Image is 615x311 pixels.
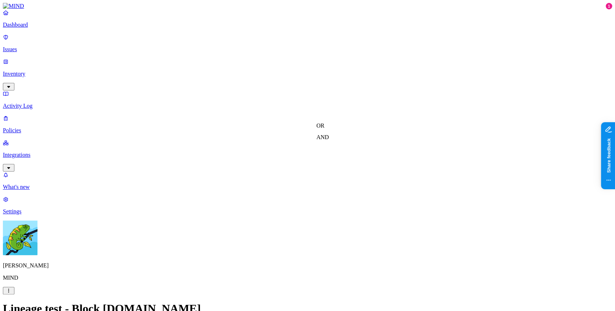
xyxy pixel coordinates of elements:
a: Integrations [3,139,612,170]
p: Dashboard [3,22,612,28]
p: Settings [3,208,612,215]
a: Settings [3,196,612,215]
img: MIND [3,3,24,9]
p: MIND [3,275,612,281]
label: OR [316,123,324,129]
a: Inventory [3,58,612,89]
a: What's new [3,172,612,190]
a: Issues [3,34,612,53]
div: 1 [606,3,612,9]
a: Dashboard [3,9,612,28]
img: Yuval Meshorer [3,221,37,255]
p: Integrations [3,152,612,158]
p: Issues [3,46,612,53]
p: [PERSON_NAME] [3,262,612,269]
p: Inventory [3,71,612,77]
p: Policies [3,127,612,134]
p: What's new [3,184,612,190]
a: Activity Log [3,90,612,109]
a: Policies [3,115,612,134]
label: AND [316,134,329,140]
a: MIND [3,3,612,9]
p: Activity Log [3,103,612,109]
